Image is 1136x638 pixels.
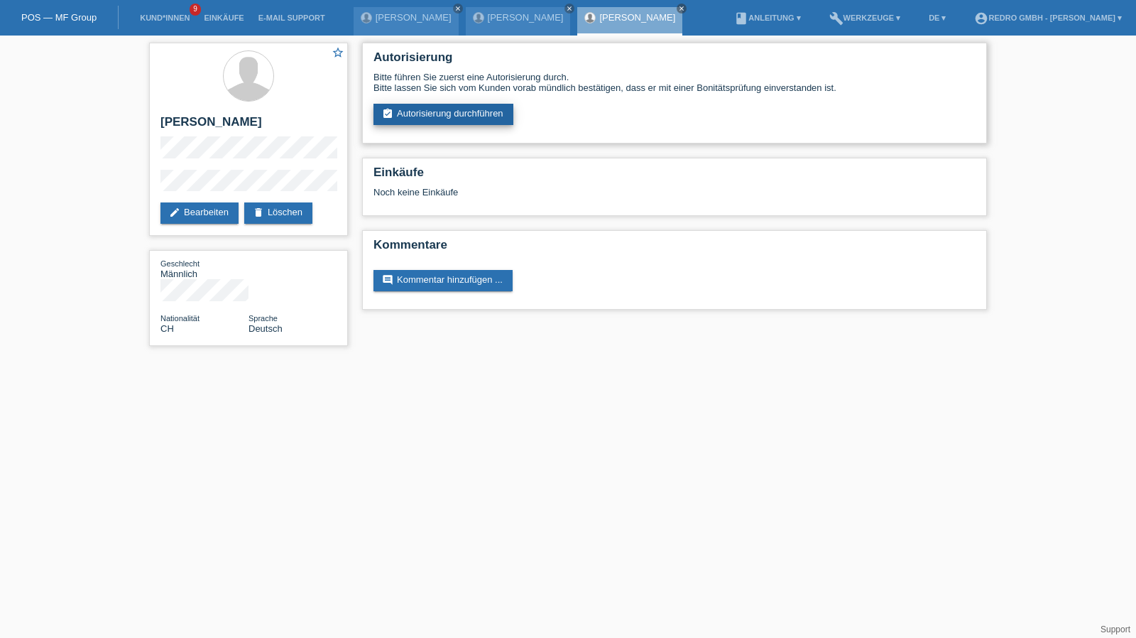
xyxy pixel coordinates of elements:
a: assignment_turned_inAutorisierung durchführen [373,104,513,125]
span: Geschlecht [160,259,200,268]
i: star_border [332,46,344,59]
div: Männlich [160,258,248,279]
a: close [453,4,463,13]
a: Kund*innen [133,13,197,22]
a: DE ▾ [922,13,953,22]
a: Einkäufe [197,13,251,22]
a: commentKommentar hinzufügen ... [373,270,513,291]
span: Deutsch [248,323,283,334]
i: build [829,11,843,26]
a: star_border [332,46,344,61]
div: Noch keine Einkäufe [373,187,976,208]
a: account_circleRedro GmbH - [PERSON_NAME] ▾ [967,13,1129,22]
a: deleteLöschen [244,202,312,224]
span: 9 [190,4,201,16]
a: close [677,4,687,13]
h2: Autorisierung [373,50,976,72]
a: bookAnleitung ▾ [727,13,807,22]
i: close [566,5,573,12]
a: [PERSON_NAME] [599,12,675,23]
span: Nationalität [160,314,200,323]
i: comment [382,274,393,286]
a: editBearbeiten [160,202,239,224]
a: Support [1100,625,1130,634]
i: close [454,5,461,12]
i: delete [253,207,264,218]
a: buildWerkzeuge ▾ [822,13,908,22]
i: account_circle [974,11,988,26]
h2: [PERSON_NAME] [160,115,337,136]
a: E-Mail Support [251,13,332,22]
h2: Einkäufe [373,166,976,187]
div: Bitte führen Sie zuerst eine Autorisierung durch. Bitte lassen Sie sich vom Kunden vorab mündlich... [373,72,976,93]
i: book [734,11,748,26]
span: Sprache [248,314,278,323]
span: Schweiz [160,323,174,334]
i: edit [169,207,180,218]
a: [PERSON_NAME] [488,12,564,23]
i: assignment_turned_in [382,108,393,119]
h2: Kommentare [373,238,976,259]
a: POS — MF Group [21,12,97,23]
a: [PERSON_NAME] [376,12,452,23]
a: close [564,4,574,13]
i: close [678,5,685,12]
